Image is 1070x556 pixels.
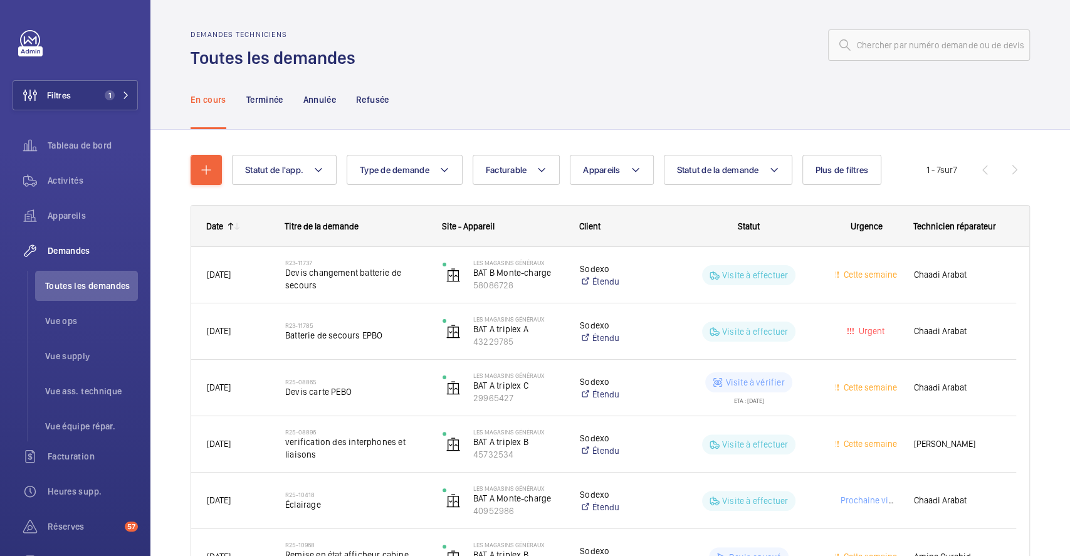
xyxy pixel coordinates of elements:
span: Client [579,221,601,231]
span: Plus de filtres [816,165,869,175]
p: Les Magasins Généraux [473,315,564,323]
span: [PERSON_NAME] [914,437,1000,451]
p: Visite à vérifier [725,376,784,389]
span: [DATE] [207,495,231,505]
a: Étendu [580,444,662,457]
span: Réserves [48,520,120,533]
span: Facturation [48,450,138,463]
span: [DATE] [207,439,231,449]
p: 43229785 [473,335,564,348]
span: Vue ass. technique [45,385,138,397]
span: Heures supp. [48,485,138,498]
p: Sodexo [580,375,662,388]
button: Filtres1 [13,80,138,110]
img: elevator.svg [446,268,461,283]
span: Cette semaine [841,270,897,280]
a: Étendu [580,332,662,344]
span: Cette semaine [841,439,897,449]
span: Tableau de bord [48,139,138,152]
button: Type de demande [347,155,463,185]
input: Chercher par numéro demande ou de devis [828,29,1030,61]
img: elevator.svg [446,380,461,396]
p: Sodexo [580,263,662,275]
button: Facturable [473,155,560,185]
img: elevator.svg [446,437,461,452]
div: Date [206,221,223,231]
span: [DATE] [207,270,231,280]
span: Statut [738,221,760,231]
span: Devis changement batterie de secours [285,266,426,291]
span: sur [940,165,953,175]
span: Chaadi Arabat [914,380,1000,395]
span: verification des interphones et liaisons [285,436,426,461]
a: Étendu [580,501,662,513]
h2: R25-08896 [285,428,426,436]
span: Urgent [856,326,884,336]
span: [DATE] [207,326,231,336]
span: Chaadi Arabat [914,268,1000,282]
p: Les Magasins Généraux [473,541,564,548]
h2: R25-10968 [285,541,426,548]
span: Urgence [851,221,883,231]
img: elevator.svg [446,493,461,508]
p: BAT A Monte-charge [473,492,564,505]
span: Chaadi Arabat [914,324,1000,338]
p: 45732534 [473,448,564,461]
span: 1 - 7 7 [926,165,957,174]
span: Technicien réparateur [913,221,996,231]
h2: R25-08865 [285,378,426,386]
button: Statut de l'app. [232,155,337,185]
h1: Toutes les demandes [191,46,363,70]
p: Visite à effectuer [722,325,788,338]
h2: R23-11737 [285,259,426,266]
p: Visite à effectuer [722,438,788,451]
span: Batterie de secours EPBO [285,329,426,342]
span: 1 [105,90,115,100]
span: [DATE] [207,382,231,392]
p: Les Magasins Généraux [473,372,564,379]
span: Appareils [48,209,138,222]
span: Toutes les demandes [45,280,138,292]
span: Devis carte PEBO [285,386,426,398]
a: Étendu [580,388,662,401]
span: Facturable [486,165,527,175]
p: Annulée [303,93,336,106]
span: Site - Appareil [442,221,495,231]
p: Sodexo [580,488,662,501]
span: Filtres [47,89,71,102]
p: Refusée [356,93,389,106]
h2: R25-10418 [285,491,426,498]
p: BAT A triplex B [473,436,564,448]
p: Les Magasins Généraux [473,485,564,492]
p: Sodexo [580,432,662,444]
p: 29965427 [473,392,564,404]
p: En cours [191,93,226,106]
img: elevator.svg [446,324,461,339]
a: Étendu [580,275,662,288]
p: Visite à effectuer [722,495,788,507]
span: Statut de la demande [677,165,759,175]
p: BAT A triplex A [473,323,564,335]
span: Vue ops [45,315,138,327]
span: Chaadi Arabat [914,493,1000,508]
p: BAT B Monte-charge [473,266,564,279]
p: Les Magasins Généraux [473,428,564,436]
h2: Demandes techniciens [191,30,363,39]
p: Les Magasins Généraux [473,259,564,266]
span: Type de demande [360,165,429,175]
p: Sodexo [580,319,662,332]
p: 40952986 [473,505,564,517]
span: Appareils [583,165,620,175]
span: Titre de la demande [285,221,359,231]
span: Statut de l'app. [245,165,303,175]
p: Terminée [246,93,283,106]
div: ETA : [DATE] [734,392,764,404]
span: 57 [125,522,138,532]
span: Demandes [48,244,138,257]
span: Vue équipe répar. [45,420,138,433]
button: Statut de la demande [664,155,792,185]
span: Vue supply [45,350,138,362]
h2: R23-11785 [285,322,426,329]
span: Prochaine visite [838,495,902,505]
button: Plus de filtres [802,155,882,185]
